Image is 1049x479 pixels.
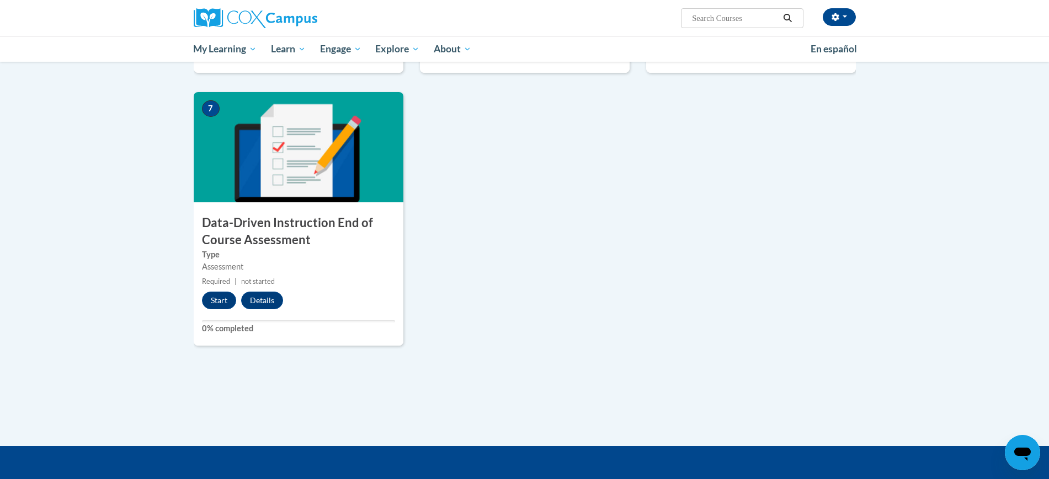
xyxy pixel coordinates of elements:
[194,92,403,202] img: Course Image
[187,36,264,62] a: My Learning
[320,42,361,56] span: Engage
[313,36,369,62] a: Engage
[202,322,395,335] label: 0% completed
[194,214,403,249] h3: Data-Driven Instruction End of Course Assessment
[194,8,403,28] a: Cox Campus
[202,292,236,309] button: Start
[177,36,872,62] div: Main menu
[427,36,478,62] a: About
[803,37,864,61] a: En español
[241,277,275,286] span: not started
[1005,435,1040,470] iframe: Button to launch messaging window
[202,277,230,286] span: Required
[368,36,427,62] a: Explore
[202,100,220,117] span: 7
[241,292,283,309] button: Details
[434,42,471,56] span: About
[823,8,856,26] button: Account Settings
[811,43,857,55] span: En español
[264,36,313,62] a: Learn
[194,8,317,28] img: Cox Campus
[202,261,395,273] div: Assessment
[779,12,796,25] button: Search
[193,42,257,56] span: My Learning
[375,42,419,56] span: Explore
[202,249,395,261] label: Type
[235,277,237,286] span: |
[271,42,306,56] span: Learn
[691,12,779,25] input: Search Courses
